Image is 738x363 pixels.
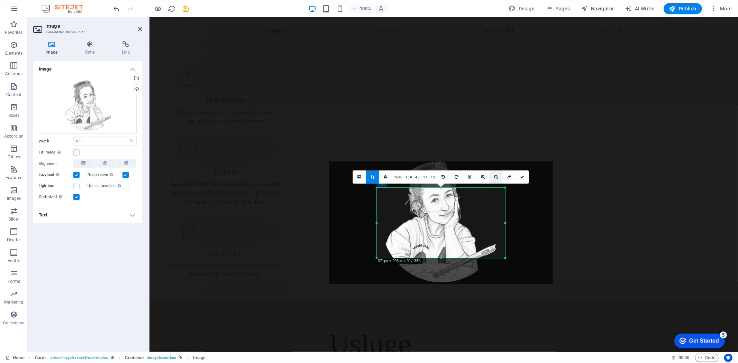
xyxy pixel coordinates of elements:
button: More [708,3,735,14]
span: . preset-image-boxes-v3-spa-template [49,354,108,362]
p: Boxes [8,113,20,118]
a: 4:3 [413,171,421,184]
h4: Style [73,41,109,55]
button: AI Writer [622,3,658,14]
span: Click to select. Double-click to edit [193,354,206,362]
button: Navigator [578,3,617,14]
h3: Element #ed-887488627 [45,29,128,35]
span: More [710,5,732,12]
i: Undo: Change image (Ctrl+Z) [113,5,121,13]
span: Pages [546,5,570,12]
label: Optimized [39,193,73,201]
span: Navigator [581,5,614,12]
span: Publish [669,5,696,12]
label: Fit image [39,148,73,157]
a: 16:10 [392,171,404,184]
button: Publish [664,3,702,14]
span: Code [698,354,716,362]
i: This element is linked [179,356,182,360]
a: Crop mode [366,170,379,184]
p: Tables [8,154,20,160]
span: Click to select. Double-click to edit [35,354,47,362]
label: Alignment [39,160,73,168]
label: Use as headline [88,182,123,190]
div: Get Started [20,8,50,14]
a: Center [463,170,476,184]
h4: Image [33,41,73,55]
i: Save (Ctrl+S) [182,5,190,13]
span: 0 [437,224,445,275]
button: Design [506,3,538,14]
nav: breadcrumb [35,354,206,362]
a: Rotate right 90° [450,170,463,184]
p: Collections [3,320,24,326]
label: Lightbox [39,182,73,190]
span: Design [509,5,535,12]
h6: Session time [671,354,690,362]
p: Slider [9,216,19,222]
span: AI Writer [625,5,655,12]
a: 1:2 [429,171,437,184]
a: Rotate left 90° [437,170,450,184]
label: Width [39,139,73,143]
div: 5 [51,1,58,8]
a: Zoom in [476,170,490,184]
a: 1:1 [421,171,429,184]
div: Dizajnbeznaslova18-d4_wDysd6FF8eClvgKRDxQ.png [39,79,137,134]
button: save [182,4,190,13]
p: Features [6,175,22,180]
p: Elements [5,50,23,56]
a: Zoom out [490,170,503,184]
a: Select files from the file manager, stock photos, or upload file(s) [353,170,366,184]
button: 100% [349,4,374,13]
i: This element is a customizable preset [111,356,114,360]
p: Accordion [4,133,24,139]
span: 00 00 [678,354,689,362]
a: 16:9 [404,171,413,184]
h4: Image [33,61,142,73]
p: Forms [8,279,20,284]
p: Marketing [4,299,23,305]
p: Footer [8,258,20,263]
button: Click here to leave preview mode and continue editing [154,4,162,13]
p: Content [6,92,21,97]
p: Images [7,196,21,201]
h2: Image [45,23,142,29]
span: : [683,355,684,360]
button: undo [112,4,121,13]
h6: 100% [360,4,371,13]
label: Lazyload [39,171,73,179]
div: Design (Ctrl+Alt+Y) [506,3,538,14]
a: Click to cancel selection. Double-click to open Pages [6,354,25,362]
button: Code [695,354,719,362]
a: Keep aspect ratio [379,170,392,184]
p: Favorites [5,30,22,35]
button: Pages [543,3,573,14]
span: Click to select. Double-click to edit [125,354,145,362]
i: Reload page [168,5,176,13]
span: . image-boxes-box [147,354,176,362]
img: Editor Logo [40,4,92,13]
h4: Text [33,207,142,223]
p: Header [7,237,21,243]
button: reload [168,4,176,13]
div: Get Started 5 items remaining, 0% complete [6,3,56,18]
a: Reset [503,170,516,184]
a: Confirm [516,170,529,184]
button: Usercentrics [724,354,732,362]
i: On resize automatically adjust zoom level to fit chosen device. [378,6,384,12]
label: Responsive [88,171,122,179]
h4: Link [110,41,142,55]
p: Columns [5,71,22,77]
